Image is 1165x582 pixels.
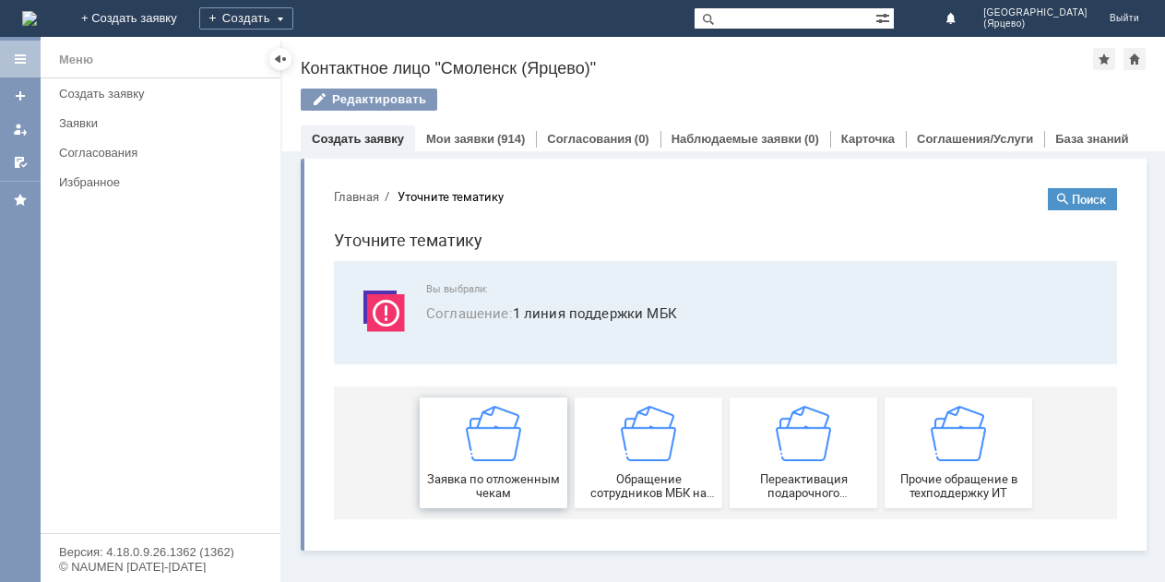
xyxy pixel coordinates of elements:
[59,87,269,101] div: Создать заявку
[729,15,798,37] button: Поиск
[15,53,798,80] h1: Уточните тематику
[6,148,35,177] a: Мои согласования
[875,8,894,26] span: Расширенный поиск
[571,299,707,327] span: Прочие обращение в техподдержку ИТ
[78,17,184,30] div: Уточните тематику
[59,175,249,189] div: Избранное
[59,116,269,130] div: Заявки
[22,11,37,26] a: Перейти на домашнюю страницу
[917,132,1033,146] a: Соглашения/Услуги
[52,109,277,137] a: Заявки
[6,114,35,144] a: Мои заявки
[52,138,277,167] a: Согласования
[635,132,649,146] div: (0)
[416,299,553,327] span: Переактивация подарочного сертификата
[841,132,895,146] a: Карточка
[804,132,819,146] div: (0)
[107,130,194,148] span: Соглашение :
[15,15,60,31] button: Главная
[59,546,262,558] div: Версия: 4.18.0.9.26.1362 (1362)
[1055,132,1128,146] a: База знаний
[107,110,776,122] span: Вы выбрали:
[302,232,357,288] img: getfafe0041f1c547558d014b707d1d9f05
[1123,48,1146,70] div: Сделать домашней страницей
[312,132,404,146] a: Создать заявку
[983,18,1088,30] span: (Ярцево)
[612,232,667,288] img: getfafe0041f1c547558d014b707d1d9f05
[59,49,93,71] div: Меню
[52,79,277,108] a: Создать заявку
[565,224,713,335] a: Прочие обращение в техподдержку ИТ
[672,132,802,146] a: Наблюдаемые заявки
[410,224,558,335] a: Переактивация подарочного сертификата
[199,7,293,30] div: Создать
[107,129,776,150] span: 1 линия поддержки МБК
[106,299,243,327] span: Заявка по отложенным чекам
[6,81,35,111] a: Создать заявку
[426,132,494,146] a: Мои заявки
[37,110,92,165] img: svg%3E
[256,224,403,335] button: Обращение сотрудников МБК на недоступность тех. поддержки
[147,232,202,288] img: getfafe0041f1c547558d014b707d1d9f05
[269,48,291,70] div: Скрыть меню
[59,146,269,160] div: Согласования
[547,132,632,146] a: Согласования
[301,59,1093,77] div: Контактное лицо "Смоленск (Ярцево)"
[59,561,262,573] div: © NAUMEN [DATE]-[DATE]
[101,224,248,335] button: Заявка по отложенным чекам
[22,11,37,26] img: logo
[983,7,1088,18] span: [GEOGRAPHIC_DATA]
[261,299,398,327] span: Обращение сотрудников МБК на недоступность тех. поддержки
[1093,48,1115,70] div: Добавить в избранное
[497,132,525,146] div: (914)
[457,232,512,288] img: getfafe0041f1c547558d014b707d1d9f05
